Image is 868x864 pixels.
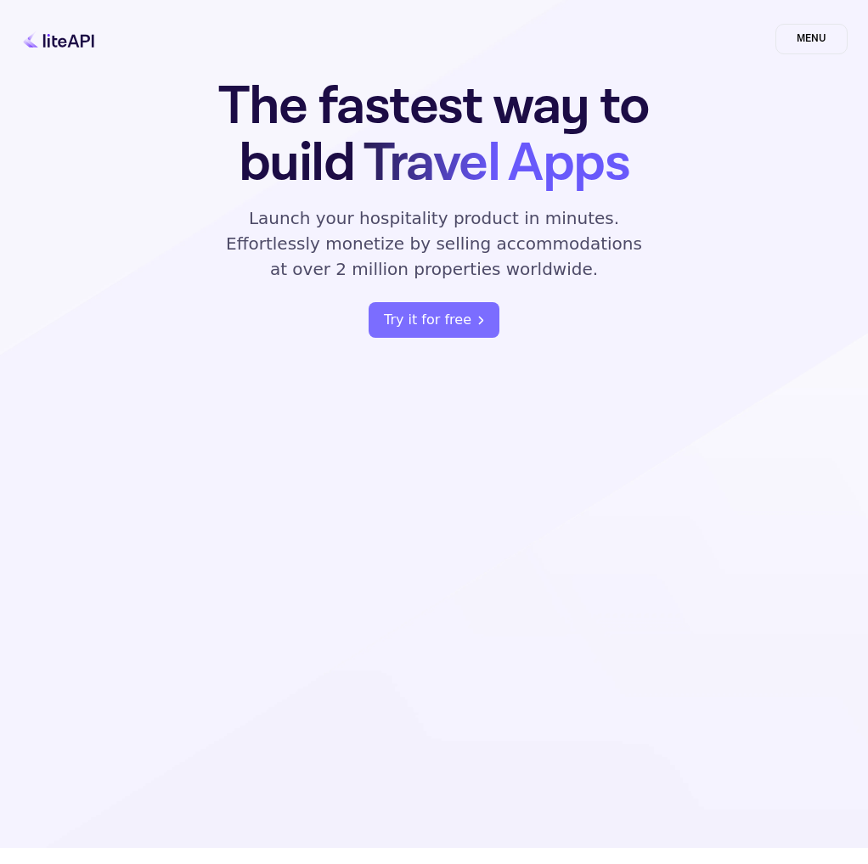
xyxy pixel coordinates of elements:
h1: The fastest way to build [184,78,684,192]
span: Travel Apps [364,128,629,199]
span: MENU [775,24,848,54]
button: Try it for free [369,302,499,338]
a: register [369,302,499,338]
p: Launch your hospitality product in minutes. Effortlessly monetize by selling accommodations at ov... [220,205,648,282]
img: dashboard illustration [77,385,791,814]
